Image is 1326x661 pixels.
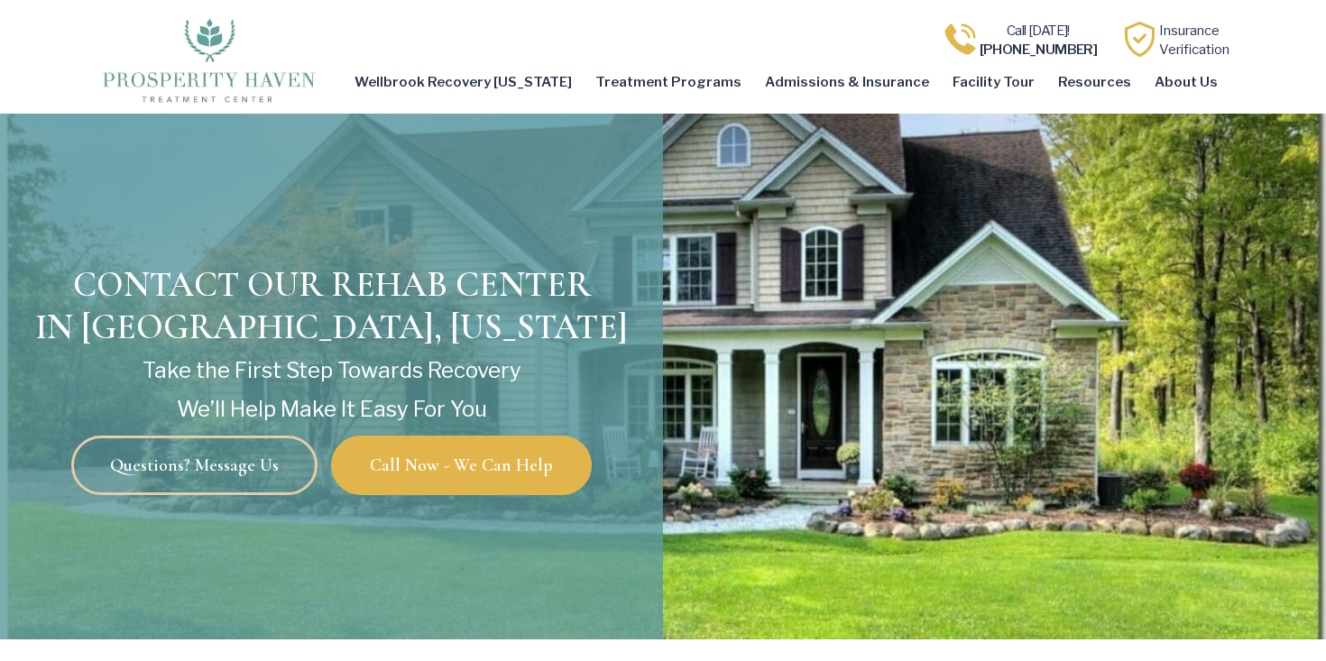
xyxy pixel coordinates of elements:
[9,264,654,349] h1: Contact Our Rehab Center in [GEOGRAPHIC_DATA], [US_STATE]
[584,61,753,103] a: Treatment Programs
[71,436,318,495] a: Questions? Message Us
[941,61,1046,103] a: Facility Tour
[943,22,978,57] img: Call one of Prosperity Haven's dedicated counselors today so we can help you overcome addiction
[753,61,941,103] a: Admissions & Insurance
[1122,22,1157,57] img: Learn how Prosperity Haven, a verified substance abuse center can help you overcome your addiction
[343,61,584,103] a: Wellbrook Recovery [US_STATE]
[1143,61,1229,103] a: About Us
[110,456,279,474] span: Questions? Message Us
[331,436,592,495] a: Call Now - We Can Help
[370,456,553,474] span: Call Now - We Can Help
[980,41,1098,58] b: [PHONE_NUMBER]
[97,14,321,104] img: The logo for Prosperity Haven Addiction Recovery Center.
[980,23,1098,57] a: Call [DATE]![PHONE_NUMBER]
[1159,23,1229,57] a: InsuranceVerification
[9,359,654,382] p: Take the First Step Towards Recovery
[9,398,654,421] p: We’ll Help Make It Easy For You
[1046,61,1143,103] a: Resources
